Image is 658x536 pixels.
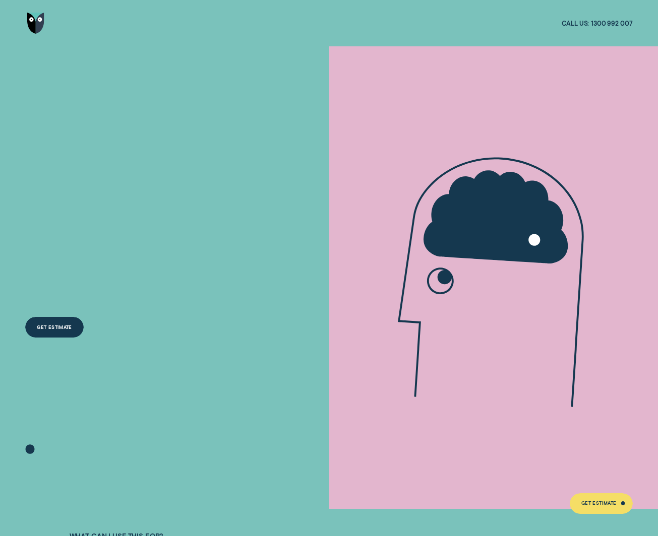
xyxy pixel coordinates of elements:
a: Get Estimate [25,317,83,338]
h4: A LOAN THAT PUTS YOU IN CONTROL [25,164,226,261]
a: Get Estimate [570,493,632,514]
span: 1300 992 007 [591,19,633,27]
a: Call us:1300 992 007 [562,19,632,27]
span: Call us: [562,19,589,27]
img: Wisr [27,13,44,33]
